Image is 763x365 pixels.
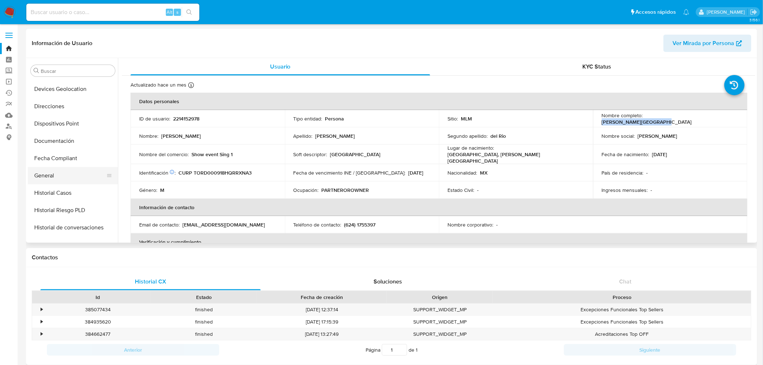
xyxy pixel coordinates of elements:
[262,294,382,301] div: Fecha de creación
[139,133,158,139] p: Nombre :
[490,133,506,139] p: del Rio
[387,328,493,340] div: SUPPORT_WIDGET_MP
[663,35,751,52] button: Ver Mirada por Persona
[28,236,118,254] button: IV Challenges
[322,187,369,193] p: PARTNEROROWNER
[651,187,652,193] p: -
[26,8,199,17] input: Buscar usuario o caso...
[131,82,186,88] p: Actualizado hace un mes
[41,318,43,325] div: •
[330,151,381,158] p: [GEOGRAPHIC_DATA]
[45,316,151,328] div: 384935620
[151,328,257,340] div: finished
[32,40,92,47] h1: Información de Usuario
[673,35,735,52] span: Ver Mirada por Persona
[45,304,151,316] div: 385077434
[619,277,632,286] span: Chat
[41,68,112,74] input: Buscar
[387,316,493,328] div: SUPPORT_WIDGET_MP
[683,9,689,15] a: Notificaciones
[50,294,146,301] div: Id
[167,9,172,16] span: Alt
[257,304,387,316] div: [DATE] 12:37:14
[447,145,494,151] p: Lugar de nacimiento :
[32,254,751,261] h1: Contactos
[257,316,387,328] div: [DATE] 17:15:39
[131,233,747,251] th: Verificación y cumplimiento
[28,115,118,132] button: Dispositivos Point
[294,187,319,193] p: Ocupación :
[447,151,582,164] p: [GEOGRAPHIC_DATA], [PERSON_NAME][GEOGRAPHIC_DATA]
[47,344,219,356] button: Anterior
[374,277,402,286] span: Soluciones
[344,221,376,228] p: (624) 1755397
[493,328,751,340] div: Acreditaciones Top OFF
[583,62,612,71] span: KYC Status
[161,133,201,139] p: [PERSON_NAME]
[28,167,112,184] button: General
[176,9,178,16] span: s
[652,151,667,158] p: [DATE]
[28,98,118,115] button: Direcciones
[160,187,164,193] p: M
[638,133,678,139] p: [PERSON_NAME]
[750,8,758,16] a: Salir
[139,187,157,193] p: Género :
[139,221,180,228] p: Email de contacto :
[257,328,387,340] div: [DATE] 13:27:49
[28,219,118,236] button: Historial de conversaciones
[294,115,322,122] p: Tipo entidad :
[182,7,197,17] button: search-icon
[34,68,39,74] button: Buscar
[316,133,355,139] p: [PERSON_NAME]
[707,9,747,16] p: marianathalie.grajeda@mercadolibre.com.mx
[45,328,151,340] div: 384662477
[447,187,474,193] p: Estado Civil :
[447,115,458,122] p: Sitio :
[564,344,736,356] button: Siguiente
[173,115,199,122] p: 2214152978
[28,132,118,150] button: Documentación
[139,170,176,176] p: Identificación :
[602,112,643,119] p: Nombre completo :
[131,199,747,216] th: Información de contacto
[135,277,166,286] span: Historial CX
[151,316,257,328] div: finished
[602,170,644,176] p: País de residencia :
[636,8,676,16] span: Accesos rápidos
[647,170,648,176] p: -
[409,170,424,176] p: [DATE]
[447,133,488,139] p: Segundo apellido :
[477,187,478,193] p: -
[294,151,327,158] p: Soft descriptor :
[461,115,472,122] p: MLM
[294,221,341,228] p: Teléfono de contacto :
[178,170,252,176] p: CURP TORD000918HQRRXNA3
[270,62,291,71] span: Usuario
[131,93,747,110] th: Datos personales
[387,304,493,316] div: SUPPORT_WIDGET_MP
[498,294,746,301] div: Proceso
[41,331,43,338] div: •
[191,151,233,158] p: Show event Sing 1
[602,187,648,193] p: Ingresos mensuales :
[28,184,118,202] button: Historial Casos
[28,80,118,98] button: Devices Geolocation
[28,202,118,219] button: Historial Riesgo PLD
[447,221,493,228] p: Nombre corporativo :
[493,304,751,316] div: Excepciones Funcionales Top Sellers
[602,119,692,125] p: [PERSON_NAME][GEOGRAPHIC_DATA]
[294,133,313,139] p: Apellido :
[496,221,498,228] p: -
[139,151,189,158] p: Nombre del comercio :
[294,170,406,176] p: Fecha de vencimiento INE / [GEOGRAPHIC_DATA] :
[480,170,488,176] p: MX
[602,133,635,139] p: Nombre social :
[447,170,477,176] p: Nacionalidad :
[41,306,43,313] div: •
[493,316,751,328] div: Excepciones Funcionales Top Sellers
[392,294,488,301] div: Origen
[366,344,418,356] span: Página de
[416,346,418,353] span: 1
[182,221,265,228] p: [EMAIL_ADDRESS][DOMAIN_NAME]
